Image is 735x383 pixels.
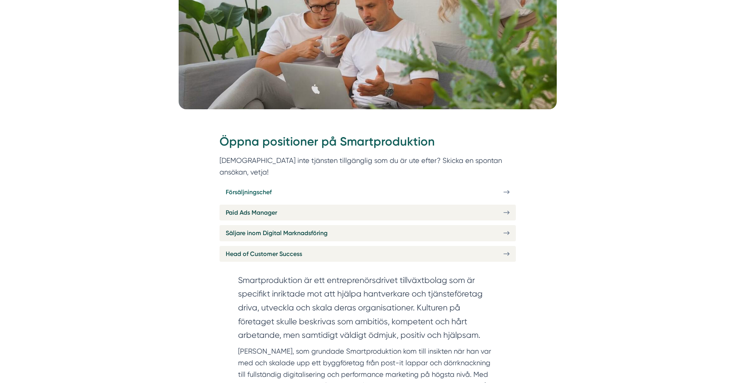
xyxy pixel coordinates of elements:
p: [DEMOGRAPHIC_DATA] inte tjänsten tillgänglig som du är ute efter? Skicka en spontan ansökan, vetja! [220,155,516,178]
section: Smartproduktion är ett entreprenörsdrivet tillväxtbolag som är specifikt inriktade mot att hjälpa... [238,273,497,346]
a: Head of Customer Success [220,246,516,262]
a: Försäljningschef [220,184,516,200]
span: Head of Customer Success [226,249,302,259]
span: Paid Ads Manager [226,208,277,217]
a: Säljare inom Digital Marknadsföring [220,225,516,241]
h2: Öppna positioner på Smartproduktion [220,133,516,155]
span: Säljare inom Digital Marknadsföring [226,228,328,238]
span: Försäljningschef [226,187,272,197]
a: Paid Ads Manager [220,205,516,220]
